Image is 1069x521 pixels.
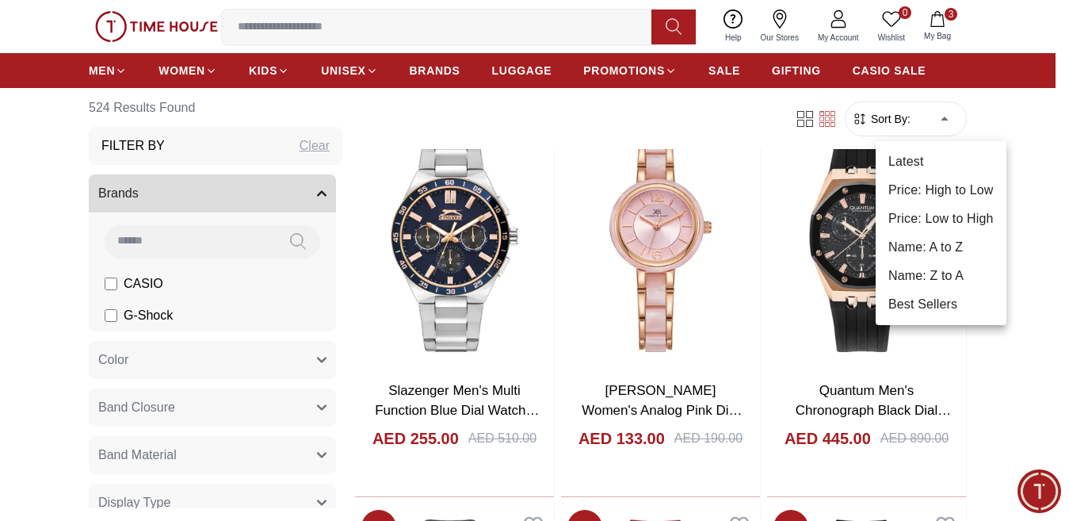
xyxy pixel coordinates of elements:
[1017,469,1061,513] div: Chat Widget
[876,176,1006,205] li: Price: High to Low
[876,233,1006,262] li: Name: A to Z
[876,147,1006,176] li: Latest
[876,290,1006,319] li: Best Sellers
[876,262,1006,290] li: Name: Z to A
[876,205,1006,233] li: Price: Low to High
